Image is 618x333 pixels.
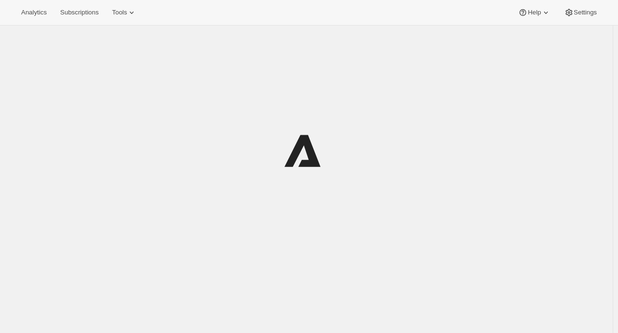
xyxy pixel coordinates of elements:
button: Help [512,6,556,19]
button: Tools [106,6,142,19]
button: Analytics [15,6,52,19]
span: Analytics [21,9,47,16]
span: Subscriptions [60,9,99,16]
button: Subscriptions [54,6,104,19]
span: Tools [112,9,127,16]
button: Settings [558,6,603,19]
span: Settings [574,9,597,16]
span: Help [528,9,541,16]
